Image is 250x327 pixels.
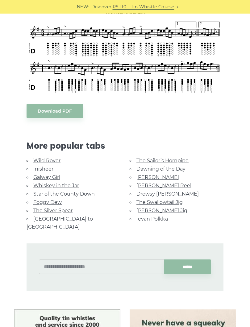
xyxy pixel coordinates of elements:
a: The Silver Spear [33,208,73,213]
a: Dawning of the Day [136,166,185,172]
a: Whiskey in the Jar [33,183,79,188]
a: Wild Rover [33,158,60,163]
img: The Kesh Jig Tin Whistle Tabs & Sheet Music [27,1,223,94]
a: The Swallowtail Jig [136,199,183,205]
span: Discover [91,3,112,10]
a: [GEOGRAPHIC_DATA] to [GEOGRAPHIC_DATA] [27,216,93,230]
span: More popular tabs [27,140,223,151]
a: Ievan Polkka [136,216,168,222]
a: Galway Girl [33,174,60,180]
a: Foggy Dew [33,199,62,205]
a: PST10 - Tin Whistle Course [113,3,174,10]
a: [PERSON_NAME] Reel [136,183,191,188]
a: The Sailor’s Hornpipe [136,158,189,163]
a: [PERSON_NAME] Jig [136,208,187,213]
a: [PERSON_NAME] [136,174,179,180]
a: Star of the County Down [33,191,95,197]
a: Inisheer [33,166,53,172]
a: Drowsy [PERSON_NAME] [136,191,199,197]
a: Download PDF [27,104,83,118]
span: NEW: [77,3,90,10]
